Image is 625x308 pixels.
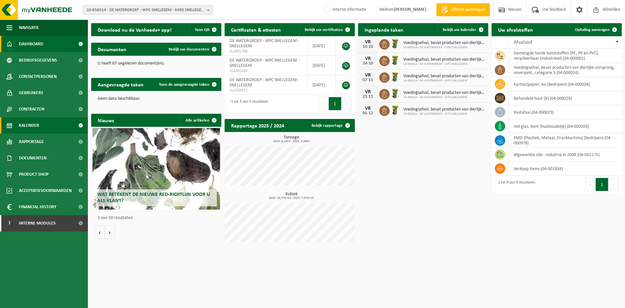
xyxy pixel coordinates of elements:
td: [DATE] [308,56,336,75]
td: verkoop items (04-001834) [509,162,622,176]
span: VLA001269 [229,68,302,74]
a: Bekijk uw certificaten [299,23,354,36]
span: Bekijk uw certificaten [305,28,343,32]
span: Voedingsafval, bevat producten van dierlijke oorsprong, onverpakt, categorie 3 [403,107,485,112]
a: Bekijk rapportage [306,119,354,132]
a: Ophaling aanvragen [570,23,621,36]
h2: Rapportage 2025 / 2024 [225,119,291,132]
div: 1 tot 9 van 9 resultaten [495,177,535,192]
img: WB-0060-HPE-GN-50 [390,55,401,66]
div: VR [361,56,374,61]
span: 10-858314 - DE WATERGROEP - WPC SNELLEGEM [403,62,485,66]
td: gemengde harde kunststoffen (PE, PP en PVC), recycleerbaar (industrieel) (04-000001) [509,49,622,63]
span: Interne modules [19,215,56,231]
span: Bedrijfsgegevens [19,52,57,68]
td: karton/papier, los (bedrijven) (04-000026) [509,77,622,91]
div: 07-11 [361,78,374,82]
h2: Download nu de Vanheede+ app! [91,23,178,36]
a: Bekijk uw documenten [163,43,221,56]
a: Bekijk uw kalender [437,23,488,36]
h3: Kubiek [228,192,355,200]
span: Financial History [19,199,56,215]
span: Voedingsafval, bevat producten van dierlijke oorsprong, onverpakt, categorie 3 [403,40,485,46]
a: Wat betekent de nieuwe RED-richtlijn voor u als klant? [92,128,220,210]
h2: Aangevraagde taken [91,78,150,91]
label: Interne informatie [323,5,366,15]
span: Voedingsafval, bevat producten van dierlijke oorsprong, onverpakt, categorie 3 [403,90,485,95]
span: Afvalstof [514,40,532,45]
span: Contactpersonen [19,68,57,85]
span: Voedingsafval, bevat producten van dierlijke oorsprong, onverpakt, categorie 3 [403,74,485,79]
span: Ophaling aanvragen [575,28,610,32]
button: Toon QR [189,23,221,36]
span: Product Shop [19,166,49,183]
span: 10-858314 - DE WATERGROEP - WPC SNELLEGEM [403,95,485,99]
span: Voedingsafval, bevat producten van dierlijke oorsprong, onverpakt, categorie 3 [403,57,485,62]
span: Navigatie [19,20,39,36]
span: Toon QR [195,28,209,32]
span: 10-858314 - DE WATERGROEP - WPC SNELLEGEM - 8490 SNELLEGEM, [STREET_ADDRESS] [87,5,204,15]
div: 10-10 [361,45,374,49]
div: VR [361,73,374,78]
h2: Uw afvalstoffen [492,23,539,36]
button: 10-858314 - DE WATERGROEP - WPC SNELLEGEM - 8490 SNELLEGEM, [STREET_ADDRESS] [83,5,213,15]
span: Documenten [19,150,47,166]
p: 1 van 10 resultaten [98,216,218,220]
span: Gebruikers [19,85,43,101]
h3: Tonnage [228,135,355,143]
span: Bekijk uw documenten [169,47,209,51]
button: Previous [318,97,329,110]
td: PMD (Plastiek, Metaal, Drankkartons) (bedrijven) (04-000978) [509,133,622,148]
h2: Ingeplande taken [358,23,410,36]
button: Vorige [94,226,105,239]
button: Next [608,178,618,191]
strong: [PERSON_NAME] [394,7,426,12]
span: Wat betekent de nieuwe RED-richtlijn voor u als klant? [97,192,210,203]
span: 10-858314 - DE WATERGROEP - WPC SNELLEGEM [403,79,485,83]
div: VR [361,106,374,111]
div: 05-12 [361,111,374,116]
button: 1 [329,97,341,110]
span: Offerte aanvragen [450,7,487,13]
img: WB-0060-HPE-GN-50 [390,105,401,116]
button: 1 [596,178,608,191]
a: Offerte aanvragen [436,3,490,16]
td: [DATE] [308,36,336,56]
h2: Nieuws [91,114,120,126]
span: Bekijk uw kalender [443,28,476,32]
img: WB-0060-HPE-GN-50 [390,71,401,82]
td: [DATE] [308,75,336,95]
h2: Documenten [91,43,133,55]
td: restafval (04-000029) [509,105,622,119]
div: VR [361,39,374,45]
p: U heeft 67 ongelezen document(en). [98,61,215,66]
span: VLA901708 [229,49,302,54]
span: Toon de aangevraagde taken [159,82,209,87]
span: Contracten [19,101,44,117]
button: Next [341,97,352,110]
span: 2024: 0,240 t - 2025: 0,000 t [228,140,355,143]
div: 1 tot 3 van 3 resultaten [228,96,268,111]
span: Rapportage [19,134,44,150]
button: Volgende [105,226,115,239]
td: voedingsafval, bevat producten van dierlijke oorsprong, onverpakt, categorie 3 (04-000024) [509,63,622,77]
span: 10-858314 - DE WATERGROEP - WPC SNELLEGEM [403,112,485,116]
span: Kalender [19,117,39,134]
span: DE WATERGROEP - WPC SNELLEGEM - SNELLEGEM [229,58,299,68]
button: Previous [585,178,596,191]
span: Acceptatievoorwaarden [19,183,72,199]
span: DE WATERGROEP - WPC SNELLEGEM - SNELLEGEM [229,38,299,49]
img: WB-0060-HPE-GN-50 [390,38,401,49]
img: WB-0060-HPE-GN-50 [390,88,401,99]
a: Toon de aangevraagde taken [154,78,221,91]
span: VLA703913 [229,88,302,93]
div: 21-11 [361,95,374,99]
td: afgewerkte olie - industrie in 200lt (04-001175) [509,148,622,162]
h2: Certificaten & attesten [225,23,287,36]
p: Geen data beschikbaar. [98,96,215,101]
a: Alle artikelen [180,114,221,127]
td: hol glas, bont (huishoudelijk) (04-000209) [509,119,622,133]
span: 10-858314 - DE WATERGROEP - WPC SNELLEGEM [403,46,485,50]
div: 24-10 [361,61,374,66]
td: behandeld hout (B) (04-000028) [509,91,622,105]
